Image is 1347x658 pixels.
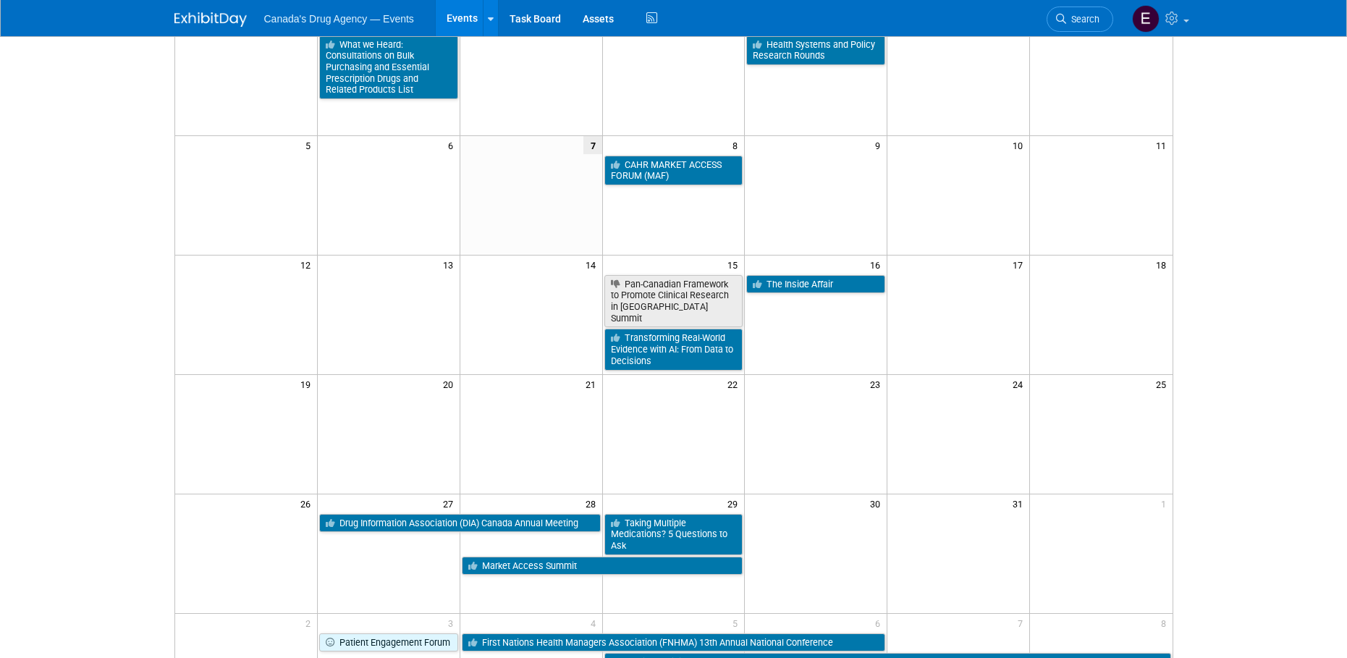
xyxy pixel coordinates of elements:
span: 19 [299,375,317,393]
span: Search [1066,14,1099,25]
a: Pan-Canadian Framework to Promote Clinical Research in [GEOGRAPHIC_DATA] Summit [604,275,743,328]
span: 1 [1160,494,1173,513]
span: 17 [1011,256,1029,274]
span: 16 [869,256,887,274]
span: 26 [299,494,317,513]
span: 3 [447,614,460,632]
span: 27 [442,494,460,513]
span: 31 [1011,494,1029,513]
span: 14 [584,256,602,274]
span: 18 [1154,256,1173,274]
span: 22 [726,375,744,393]
a: First Nations Health Managers Association (FNHMA) 13th Annual National Conference [462,633,886,652]
a: Search [1047,7,1113,32]
span: 6 [874,614,887,632]
span: 10 [1011,136,1029,154]
span: 8 [731,136,744,154]
span: 5 [731,614,744,632]
img: ExhibitDay [174,12,247,27]
span: 11 [1154,136,1173,154]
a: Patient Engagement Forum [319,633,458,652]
a: What we Heard: Consultations on Bulk Purchasing and Essential Prescription Drugs and Related Prod... [319,35,458,100]
span: 7 [583,136,602,154]
span: 20 [442,375,460,393]
a: Drug Information Association (DIA) Canada Annual Meeting [319,514,601,533]
a: The Inside Affair [746,275,885,294]
span: 13 [442,256,460,274]
span: 15 [726,256,744,274]
img: External Events [1132,5,1160,33]
span: 6 [447,136,460,154]
span: 30 [869,494,887,513]
span: 24 [1011,375,1029,393]
a: Market Access Summit [462,557,743,575]
span: 7 [1016,614,1029,632]
span: 2 [304,614,317,632]
span: 28 [584,494,602,513]
a: Transforming Real-World Evidence with AI: From Data to Decisions [604,329,743,370]
span: 9 [874,136,887,154]
span: 21 [584,375,602,393]
span: 12 [299,256,317,274]
a: CAHR MARKET ACCESS FORUM (MAF) [604,156,743,185]
span: 8 [1160,614,1173,632]
span: 5 [304,136,317,154]
span: 29 [726,494,744,513]
span: 23 [869,375,887,393]
span: Canada's Drug Agency — Events [264,13,414,25]
a: Health Systems and Policy Research Rounds [746,35,885,65]
span: 25 [1154,375,1173,393]
a: Taking Multiple Medications? 5 Questions to Ask [604,514,743,555]
span: 4 [589,614,602,632]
